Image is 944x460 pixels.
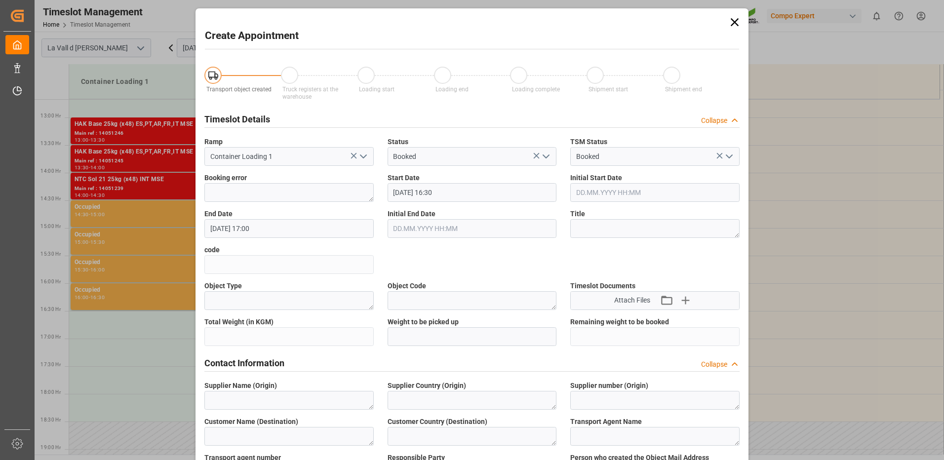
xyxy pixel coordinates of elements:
span: Attach Files [614,295,650,306]
span: Status [388,137,408,147]
span: Weight to be picked up [388,317,459,327]
input: DD.MM.YYYY HH:MM [570,183,740,202]
span: Customer Name (Destination) [204,417,298,427]
input: DD.MM.YYYY HH:MM [388,183,557,202]
button: open menu [355,149,370,164]
span: Supplier number (Origin) [570,381,648,391]
span: Object Type [204,281,242,291]
span: Loading end [435,86,469,93]
span: Supplier Country (Origin) [388,381,466,391]
span: Loading complete [512,86,560,93]
input: DD.MM.YYYY HH:MM [204,219,374,238]
span: Start Date [388,173,420,183]
span: Object Code [388,281,426,291]
span: Booking error [204,173,247,183]
span: Remaining weight to be booked [570,317,669,327]
span: TSM Status [570,137,607,147]
h2: Contact Information [204,356,284,370]
button: open menu [721,149,736,164]
input: Type to search/select [388,147,557,166]
h2: Create Appointment [205,28,299,44]
span: Loading start [359,86,394,93]
span: Transport object created [206,86,272,93]
span: Shipment start [589,86,628,93]
div: Collapse [701,115,727,126]
span: Customer Country (Destination) [388,417,487,427]
span: Initial Start Date [570,173,622,183]
span: Timeslot Documents [570,281,635,291]
button: open menu [538,149,553,164]
input: Type to search/select [204,147,374,166]
div: Collapse [701,359,727,370]
h2: Timeslot Details [204,113,270,126]
span: Supplier Name (Origin) [204,381,277,391]
span: Transport Agent Name [570,417,642,427]
span: Initial End Date [388,209,435,219]
span: Shipment end [665,86,702,93]
span: End Date [204,209,233,219]
span: Truck registers at the warehouse [282,86,338,100]
span: code [204,245,220,255]
span: Title [570,209,585,219]
span: Total Weight (in KGM) [204,317,274,327]
input: DD.MM.YYYY HH:MM [388,219,557,238]
span: Ramp [204,137,223,147]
